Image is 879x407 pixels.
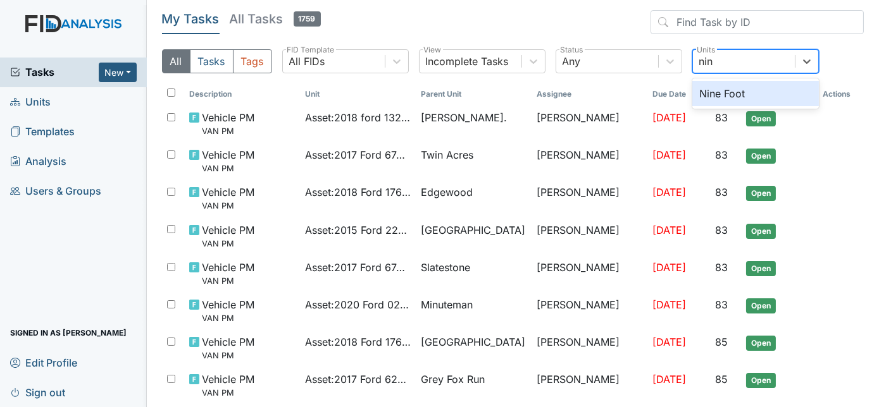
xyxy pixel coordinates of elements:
span: [DATE] [652,149,686,161]
th: Toggle SortBy [416,83,532,105]
span: Open [746,336,776,351]
td: [PERSON_NAME] [532,329,647,367]
th: Actions [818,83,864,105]
button: Tasks [190,49,234,73]
td: [PERSON_NAME] [532,255,647,292]
small: VAN PM [202,200,254,212]
h5: My Tasks [162,10,220,28]
span: Open [746,373,776,388]
small: VAN PM [202,387,254,399]
span: Grey Fox Run [421,372,485,387]
small: VAN PM [202,312,254,324]
span: Vehicle PM VAN PM [202,297,254,324]
span: [DATE] [652,336,686,348]
span: 85 [715,373,728,386]
td: [PERSON_NAME] [532,179,647,217]
td: [PERSON_NAME] [532,367,647,404]
span: Signed in as [PERSON_NAME] [10,323,127,343]
span: Edit Profile [10,353,77,372]
button: New [99,63,137,82]
span: Vehicle PM VAN PM [202,110,254,137]
span: Sign out [10,382,65,402]
span: Open [746,261,776,276]
h5: All Tasks [230,10,321,28]
span: 83 [715,111,728,124]
span: Open [746,111,776,126]
span: Vehicle PM VAN PM [202,334,254,361]
button: All [162,49,190,73]
span: 83 [715,298,728,311]
input: Find Task by ID [651,10,864,34]
span: [DATE] [652,186,686,198]
a: Tasks [10,64,99,80]
span: [GEOGRAPHIC_DATA] [421,334,525,349]
span: Edgewood [421,185,473,200]
small: VAN PM [202,162,254,174]
span: 83 [715,261,728,274]
span: [GEOGRAPHIC_DATA] [421,222,525,238]
td: [PERSON_NAME] [532,105,647,142]
span: Vehicle PM VAN PM [202,372,254,399]
span: Asset : 2020 Ford 02107 [305,297,411,312]
span: Asset : 2018 Ford 17645 [305,334,411,349]
span: [DATE] [652,373,686,386]
small: VAN PM [202,275,254,287]
span: Twin Acres [421,147,473,162]
span: 83 [715,149,728,161]
div: Incomplete Tasks [426,54,509,69]
span: Open [746,186,776,201]
span: Units [10,92,51,112]
span: 1759 [294,11,321,27]
span: Templates [10,122,75,142]
span: 83 [715,224,728,236]
span: [DATE] [652,298,686,311]
span: Vehicle PM VAN PM [202,185,254,212]
small: VAN PM [202,125,254,137]
span: [DATE] [652,261,686,274]
span: Asset : 2017 Ford 62225 [305,372,411,387]
small: VAN PM [202,349,254,361]
div: Any [563,54,581,69]
span: Analysis [10,152,66,171]
span: Asset : 2018 Ford 17643 [305,185,411,200]
span: Users & Groups [10,181,101,201]
th: Assignee [532,83,647,105]
th: Toggle SortBy [647,83,710,105]
div: All FIDs [289,54,325,69]
td: [PERSON_NAME] [532,292,647,329]
span: Open [746,149,776,164]
span: [PERSON_NAME]. [421,110,507,125]
td: [PERSON_NAME] [532,142,647,179]
input: Toggle All Rows Selected [167,88,175,97]
span: Asset : 2017 Ford 67435 [305,147,411,162]
span: Asset : 2017 Ford 67436 [305,260,411,275]
span: Minuteman [421,297,473,312]
div: Nine Foot [692,81,819,106]
span: Asset : 2015 Ford 22364 [305,222,411,238]
span: Asset : 2018 ford 13242 [305,110,411,125]
span: Open [746,224,776,239]
th: Toggle SortBy [300,83,416,105]
span: 85 [715,336,728,348]
span: Open [746,298,776,313]
span: Slatestone [421,260,470,275]
div: Type filter [162,49,272,73]
button: Tags [233,49,272,73]
span: Vehicle PM VAN PM [202,260,254,287]
span: [DATE] [652,111,686,124]
span: [DATE] [652,224,686,236]
span: 83 [715,186,728,198]
th: Toggle SortBy [184,83,300,105]
td: [PERSON_NAME] [532,217,647,255]
span: Vehicle PM VAN PM [202,222,254,250]
span: Vehicle PM VAN PM [202,147,254,174]
small: VAN PM [202,238,254,250]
